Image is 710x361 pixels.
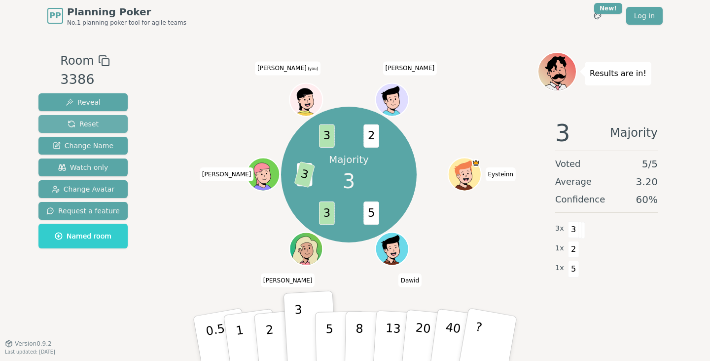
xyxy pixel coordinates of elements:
[307,67,319,71] span: (you)
[363,124,379,147] span: 2
[68,119,99,129] span: Reset
[66,97,101,107] span: Reveal
[642,157,658,171] span: 5 / 5
[46,206,120,216] span: Request a feature
[49,10,61,22] span: PP
[294,303,305,357] p: 3
[590,67,646,80] p: Results are in!
[568,241,579,258] span: 2
[52,184,115,194] span: Change Avatar
[610,121,658,145] span: Majority
[200,167,254,181] span: Click to change your name
[486,167,516,181] span: Click to change your name
[555,263,564,274] span: 1 x
[67,19,186,27] span: No.1 planning poker tool for agile teams
[636,175,658,189] span: 3.20
[319,201,335,225] span: 3
[38,180,128,198] button: Change Avatar
[53,141,113,151] span: Change Name
[38,115,128,133] button: Reset
[47,5,186,27] a: PPPlanning PokerNo.1 planning poker tool for agile teams
[383,61,437,75] span: Click to change your name
[67,5,186,19] span: Planning Poker
[363,201,379,225] span: 5
[329,153,369,166] p: Majority
[38,137,128,155] button: Change Name
[38,224,128,248] button: Named room
[60,70,109,90] div: 3386
[555,243,564,254] span: 1 x
[626,7,663,25] a: Log in
[398,274,422,287] span: Click to change your name
[58,162,108,172] span: Watch only
[568,221,579,238] span: 3
[5,340,52,348] button: Version0.9.2
[568,261,579,278] span: 5
[555,157,581,171] span: Voted
[472,159,480,167] span: Eysteinn is the host
[589,7,606,25] button: New!
[555,223,564,234] span: 3 x
[38,202,128,220] button: Request a feature
[319,124,335,147] span: 3
[594,3,622,14] div: New!
[555,193,605,206] span: Confidence
[60,52,94,70] span: Room
[261,274,315,287] span: Click to change your name
[555,121,570,145] span: 3
[555,175,592,189] span: Average
[636,193,658,206] span: 60 %
[38,159,128,176] button: Watch only
[55,231,111,241] span: Named room
[290,84,321,116] button: Click to change your avatar
[15,340,52,348] span: Version 0.9.2
[343,166,355,196] span: 3
[294,161,315,188] span: 3
[255,61,320,75] span: Click to change your name
[38,93,128,111] button: Reveal
[5,349,55,355] span: Last updated: [DATE]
